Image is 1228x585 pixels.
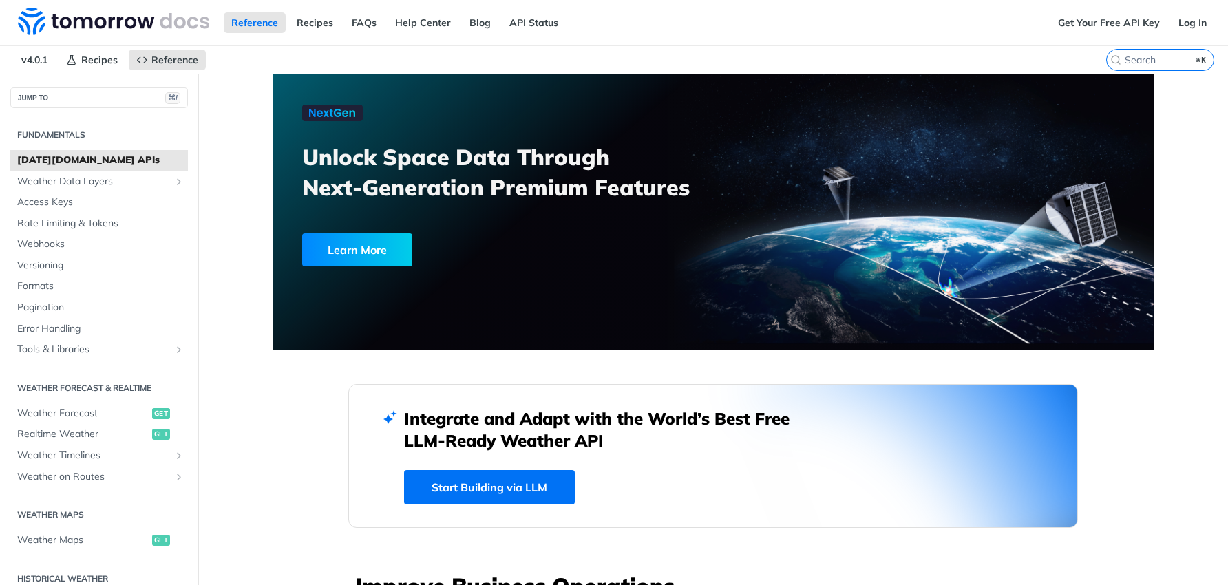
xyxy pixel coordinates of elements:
span: Tools & Libraries [17,343,170,357]
button: Show subpages for Weather on Routes [173,471,184,482]
span: Weather Data Layers [17,175,170,189]
a: Help Center [388,12,458,33]
a: Versioning [10,255,188,276]
a: Recipes [59,50,125,70]
img: NextGen [302,105,363,121]
a: Log In [1171,12,1214,33]
span: get [152,408,170,419]
span: Pagination [17,301,184,315]
span: Reference [151,54,198,66]
a: Reference [224,12,286,33]
h2: Integrate and Adapt with the World’s Best Free LLM-Ready Weather API [404,407,810,451]
span: Formats [17,279,184,293]
img: Tomorrow.io Weather API Docs [18,8,209,35]
span: Webhooks [17,237,184,251]
span: Error Handling [17,322,184,336]
a: Webhooks [10,234,188,255]
span: get [152,429,170,440]
a: Rate Limiting & Tokens [10,213,188,234]
span: get [152,535,170,546]
span: Weather Maps [17,533,149,547]
a: Learn More [302,233,643,266]
a: Access Keys [10,192,188,213]
a: [DATE][DOMAIN_NAME] APIs [10,150,188,171]
h2: Weather Forecast & realtime [10,382,188,394]
span: Recipes [81,54,118,66]
span: v4.0.1 [14,50,55,70]
a: FAQs [344,12,384,33]
button: JUMP TO⌘/ [10,87,188,108]
a: Pagination [10,297,188,318]
h2: Historical Weather [10,573,188,585]
h2: Weather Maps [10,509,188,521]
span: Weather Timelines [17,449,170,462]
button: Show subpages for Weather Data Layers [173,176,184,187]
span: Realtime Weather [17,427,149,441]
button: Show subpages for Weather Timelines [173,450,184,461]
svg: Search [1110,54,1121,65]
span: Weather Forecast [17,407,149,421]
h3: Unlock Space Data Through Next-Generation Premium Features [302,142,728,202]
button: Show subpages for Tools & Libraries [173,344,184,355]
a: Weather TimelinesShow subpages for Weather Timelines [10,445,188,466]
a: Weather Forecastget [10,403,188,424]
span: Weather on Routes [17,470,170,484]
a: Weather on RoutesShow subpages for Weather on Routes [10,467,188,487]
span: Rate Limiting & Tokens [17,217,184,231]
a: Weather Data LayersShow subpages for Weather Data Layers [10,171,188,192]
span: Access Keys [17,195,184,209]
a: Formats [10,276,188,297]
span: Versioning [17,259,184,273]
a: API Status [502,12,566,33]
kbd: ⌘K [1193,53,1210,67]
span: [DATE][DOMAIN_NAME] APIs [17,153,184,167]
a: Blog [462,12,498,33]
a: Recipes [289,12,341,33]
a: Tools & LibrariesShow subpages for Tools & Libraries [10,339,188,360]
h2: Fundamentals [10,129,188,141]
a: Start Building via LLM [404,470,575,504]
a: Realtime Weatherget [10,424,188,445]
div: Learn More [302,233,412,266]
span: ⌘/ [165,92,180,104]
a: Error Handling [10,319,188,339]
a: Reference [129,50,206,70]
a: Weather Mapsget [10,530,188,551]
a: Get Your Free API Key [1050,12,1167,33]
